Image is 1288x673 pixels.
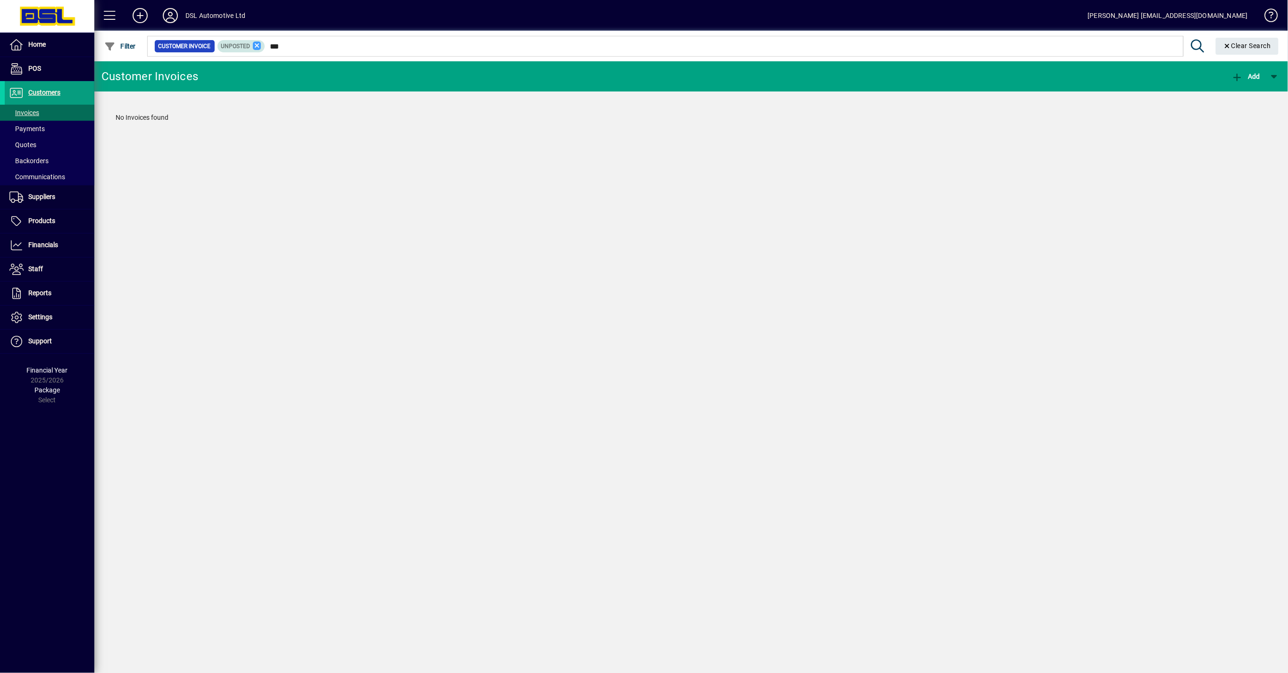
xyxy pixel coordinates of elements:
[5,330,94,353] a: Support
[5,233,94,257] a: Financials
[221,43,251,50] span: Unposted
[9,109,39,116] span: Invoices
[27,366,68,374] span: Financial Year
[28,89,60,96] span: Customers
[217,40,265,52] mat-chip: Customer Invoice Status: Unposted
[185,8,245,23] div: DSL Automotive Ltd
[9,173,65,181] span: Communications
[5,153,94,169] a: Backorders
[5,121,94,137] a: Payments
[5,185,94,209] a: Suppliers
[155,7,185,24] button: Profile
[28,193,55,200] span: Suppliers
[5,137,94,153] a: Quotes
[5,33,94,57] a: Home
[1257,2,1276,33] a: Knowledge Base
[28,313,52,321] span: Settings
[5,306,94,329] a: Settings
[28,241,58,249] span: Financials
[28,217,55,224] span: Products
[9,125,45,133] span: Payments
[106,103,1276,132] div: No Invoices found
[5,169,94,185] a: Communications
[28,265,43,273] span: Staff
[1223,42,1271,50] span: Clear Search
[28,337,52,345] span: Support
[28,65,41,72] span: POS
[5,209,94,233] a: Products
[104,42,136,50] span: Filter
[5,105,94,121] a: Invoices
[1232,73,1260,80] span: Add
[102,38,138,55] button: Filter
[5,57,94,81] a: POS
[5,282,94,305] a: Reports
[125,7,155,24] button: Add
[9,157,49,165] span: Backorders
[1088,8,1248,23] div: [PERSON_NAME] [EMAIL_ADDRESS][DOMAIN_NAME]
[34,386,60,394] span: Package
[5,258,94,281] a: Staff
[1216,38,1279,55] button: Clear
[9,141,36,149] span: Quotes
[1229,68,1263,85] button: Add
[101,69,198,84] div: Customer Invoices
[28,289,51,297] span: Reports
[159,42,211,51] span: Customer Invoice
[28,41,46,48] span: Home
